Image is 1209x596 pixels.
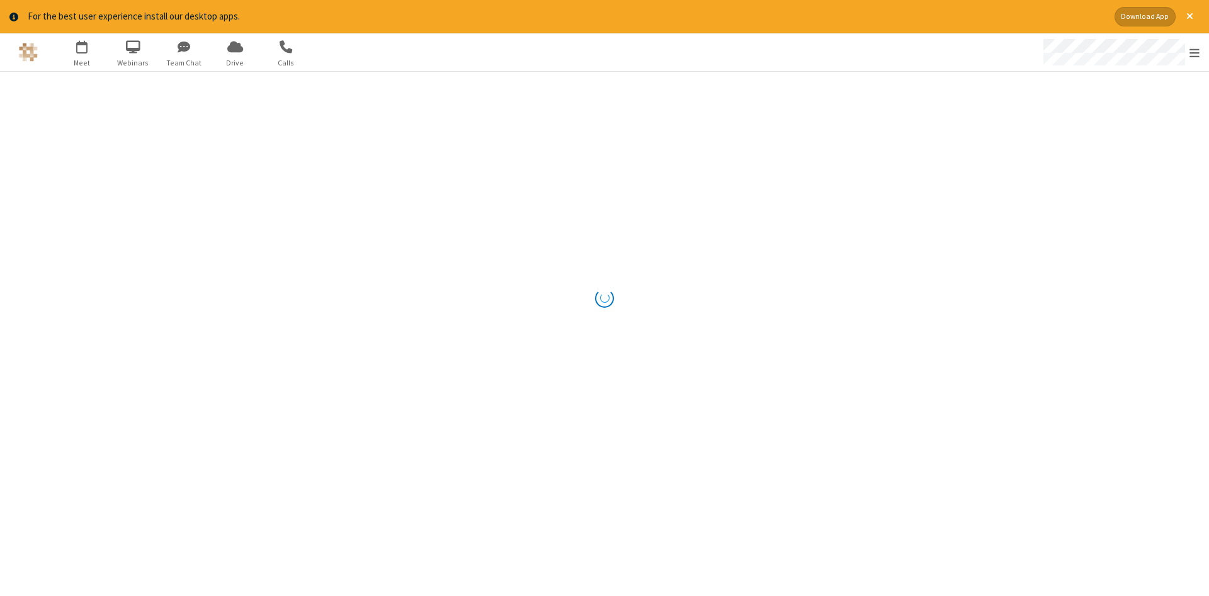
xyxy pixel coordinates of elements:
span: Drive [212,57,259,69]
div: Open menu [1031,33,1209,71]
button: Logo [4,33,52,71]
span: Team Chat [161,57,208,69]
span: Meet [59,57,106,69]
div: For the best user experience install our desktop apps. [28,9,1105,24]
button: Close alert [1180,7,1200,26]
span: Webinars [110,57,157,69]
button: Download App [1115,7,1176,26]
span: Calls [263,57,310,69]
img: QA Selenium DO NOT DELETE OR CHANGE [19,43,38,62]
